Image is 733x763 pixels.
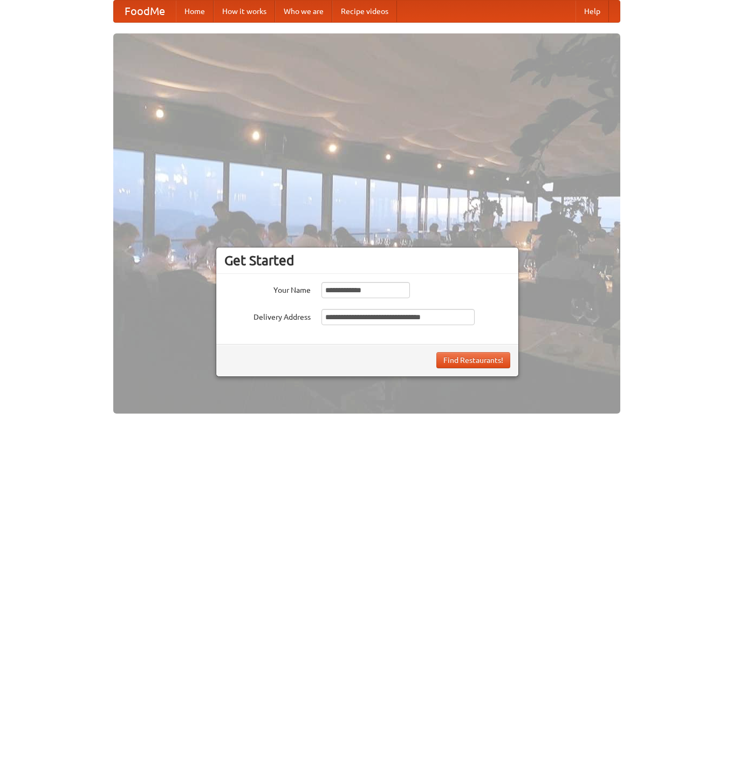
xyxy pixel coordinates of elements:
a: Who we are [275,1,332,22]
button: Find Restaurants! [436,352,510,368]
h3: Get Started [224,252,510,269]
a: Recipe videos [332,1,397,22]
label: Delivery Address [224,309,311,322]
a: FoodMe [114,1,176,22]
a: Home [176,1,214,22]
a: Help [576,1,609,22]
label: Your Name [224,282,311,295]
a: How it works [214,1,275,22]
